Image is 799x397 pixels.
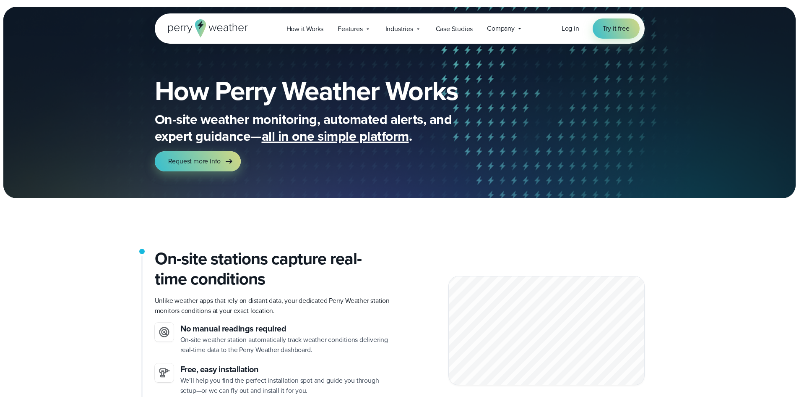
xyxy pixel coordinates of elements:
span: Company [487,24,515,34]
a: Request more info [155,151,241,171]
h1: How Perry Weather Works [155,77,519,104]
p: On-site weather monitoring, automated alerts, and expert guidance— . [155,111,490,145]
a: Log in [562,24,579,34]
span: Log in [562,24,579,33]
a: Try it free [593,18,640,39]
h2: On-site stations capture real-time conditions [155,249,393,289]
span: Try it free [603,24,630,34]
span: Features [338,24,362,34]
span: How it Works [286,24,324,34]
span: Case Studies [436,24,473,34]
span: all in one simple platform [262,126,409,146]
h3: Free, easy installation [180,363,393,376]
a: Case Studies [429,20,480,37]
span: Request more info [168,156,221,166]
a: How it Works [279,20,331,37]
p: On-site weather station automatically track weather conditions delivering real-time data to the P... [180,335,393,355]
p: Unlike weather apps that rely on distant data, your dedicated Perry Weather station monitors cond... [155,296,393,316]
h3: No manual readings required [180,323,393,335]
p: We’ll help you find the perfect installation spot and guide you through setup—or we can fly out a... [180,376,393,396]
span: Industries [385,24,413,34]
